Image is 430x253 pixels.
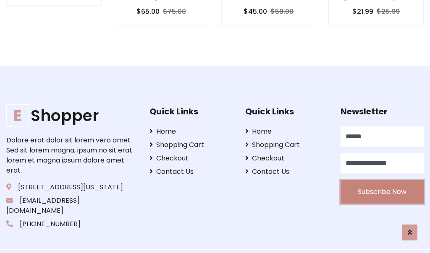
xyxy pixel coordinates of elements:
del: $25.99 [377,7,400,16]
h5: Newsletter [341,106,424,116]
a: Shopping Cart [149,140,233,150]
h6: $65.00 [136,8,160,15]
a: Contact Us [149,167,233,177]
a: EShopper [6,106,136,125]
h6: $45.00 [244,8,267,15]
a: Home [149,126,233,137]
a: Home [245,126,328,137]
a: Checkout [149,153,233,163]
p: Dolore erat dolor sit lorem vero amet. Sed sit lorem magna, ipsum no sit erat lorem et magna ipsu... [6,135,136,176]
a: Contact Us [245,167,328,177]
p: [EMAIL_ADDRESS][DOMAIN_NAME] [6,196,136,216]
h6: $21.99 [352,8,373,15]
p: [STREET_ADDRESS][US_STATE] [6,182,136,192]
h5: Quick Links [149,106,233,116]
del: $75.00 [163,7,186,16]
del: $50.00 [270,7,294,16]
h5: Quick Links [245,106,328,116]
button: Subscribe Now [341,180,424,204]
a: Shopping Cart [245,140,328,150]
span: E [6,104,29,127]
h1: Shopper [6,106,136,125]
p: [PHONE_NUMBER] [6,219,136,229]
a: Checkout [245,153,328,163]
